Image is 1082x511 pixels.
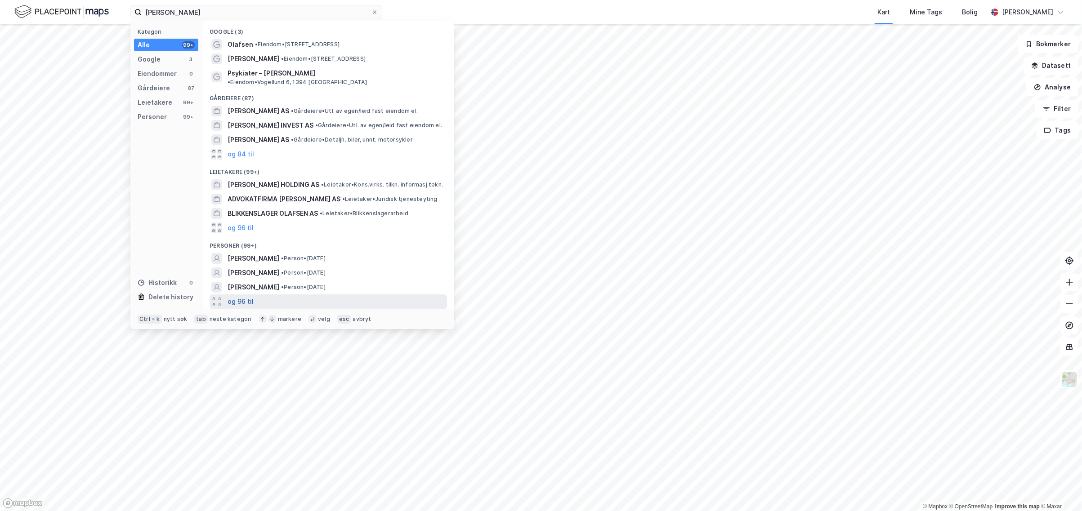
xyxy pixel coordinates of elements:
[281,255,326,262] span: Person • [DATE]
[342,196,345,202] span: •
[202,235,454,251] div: Personer (99+)
[281,284,326,291] span: Person • [DATE]
[255,41,340,48] span: Eiendom • [STREET_ADDRESS]
[337,315,351,324] div: esc
[1061,371,1078,388] img: Z
[321,181,324,188] span: •
[281,255,284,262] span: •
[228,194,340,204] span: ADVOKATFIRMA [PERSON_NAME] AS
[228,79,230,85] span: •
[228,208,318,219] span: BLIKKENSLAGER OLAFSEN AS
[182,41,195,49] div: 99+
[228,179,319,190] span: [PERSON_NAME] HOLDING AS
[278,315,301,323] div: markere
[291,136,413,143] span: Gårdeiere • Detaljh. biler, unnt. motorsykler
[14,4,109,20] img: logo.f888ab2527a4732fd821a326f86c7f29.svg
[138,54,161,65] div: Google
[281,269,284,276] span: •
[342,196,438,203] span: Leietaker • Juridisk tjenesteyting
[228,134,289,145] span: [PERSON_NAME] AS
[194,315,208,324] div: tab
[188,56,195,63] div: 3
[281,55,284,62] span: •
[228,296,254,307] button: og 96 til
[1026,78,1078,96] button: Analyse
[923,503,948,510] a: Mapbox
[228,79,367,86] span: Eiendom • Vogellund 6, 1394 [GEOGRAPHIC_DATA]
[142,5,371,19] input: Søk på adresse, matrikkel, gårdeiere, leietakere eller personer
[138,315,162,324] div: Ctrl + k
[210,315,252,323] div: neste kategori
[188,84,195,92] div: 87
[228,222,254,233] button: og 96 til
[281,55,366,62] span: Eiendom • [STREET_ADDRESS]
[962,7,978,18] div: Bolig
[3,498,42,508] a: Mapbox homepage
[315,122,442,129] span: Gårdeiere • Utl. av egen/leid fast eiendom el.
[1024,57,1078,75] button: Datasett
[188,70,195,77] div: 0
[1035,100,1078,118] button: Filter
[182,113,195,120] div: 99+
[138,97,172,108] div: Leietakere
[138,83,170,93] div: Gårdeiere
[188,279,195,286] div: 0
[1037,468,1082,511] iframe: Chat Widget
[315,122,318,129] span: •
[138,40,150,50] div: Alle
[228,267,279,278] span: [PERSON_NAME]
[877,7,890,18] div: Kart
[291,136,294,143] span: •
[138,68,177,79] div: Eiendommer
[202,88,454,104] div: Gårdeiere (87)
[148,292,193,302] div: Delete history
[228,253,279,264] span: [PERSON_NAME]
[281,269,326,276] span: Person • [DATE]
[138,277,177,288] div: Historikk
[228,39,253,50] span: Olafsen
[320,210,408,217] span: Leietaker • Blikkenslagerarbeid
[1002,7,1053,18] div: [PERSON_NAME]
[949,503,993,510] a: OpenStreetMap
[182,99,195,106] div: 99+
[353,315,371,323] div: avbryt
[228,282,279,293] span: [PERSON_NAME]
[138,28,198,35] div: Kategori
[320,210,322,217] span: •
[291,107,418,115] span: Gårdeiere • Utl. av egen/leid fast eiendom el.
[1037,121,1078,139] button: Tags
[228,106,289,116] span: [PERSON_NAME] AS
[910,7,942,18] div: Mine Tags
[202,21,454,37] div: Google (3)
[228,149,254,160] button: og 84 til
[138,111,167,122] div: Personer
[228,120,313,131] span: [PERSON_NAME] INVEST AS
[318,315,330,323] div: velg
[228,68,315,79] span: Psykiater – [PERSON_NAME]
[281,284,284,290] span: •
[995,503,1040,510] a: Improve this map
[202,161,454,178] div: Leietakere (99+)
[321,181,443,188] span: Leietaker • Kons.virks. tilkn. informasj.tekn.
[164,315,188,323] div: nytt søk
[255,41,258,48] span: •
[291,107,294,114] span: •
[228,53,279,64] span: [PERSON_NAME]
[1018,35,1078,53] button: Bokmerker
